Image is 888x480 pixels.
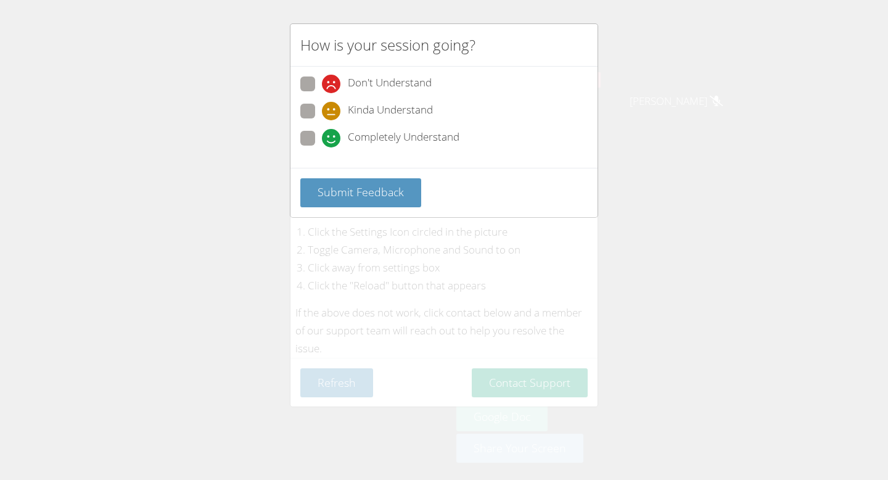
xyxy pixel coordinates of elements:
span: Completely Understand [348,129,459,147]
span: Kinda Understand [348,102,433,120]
span: Don't Understand [348,75,432,93]
h2: How is your session going? [300,34,475,56]
span: Submit Feedback [318,184,404,199]
button: Submit Feedback [300,178,421,207]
